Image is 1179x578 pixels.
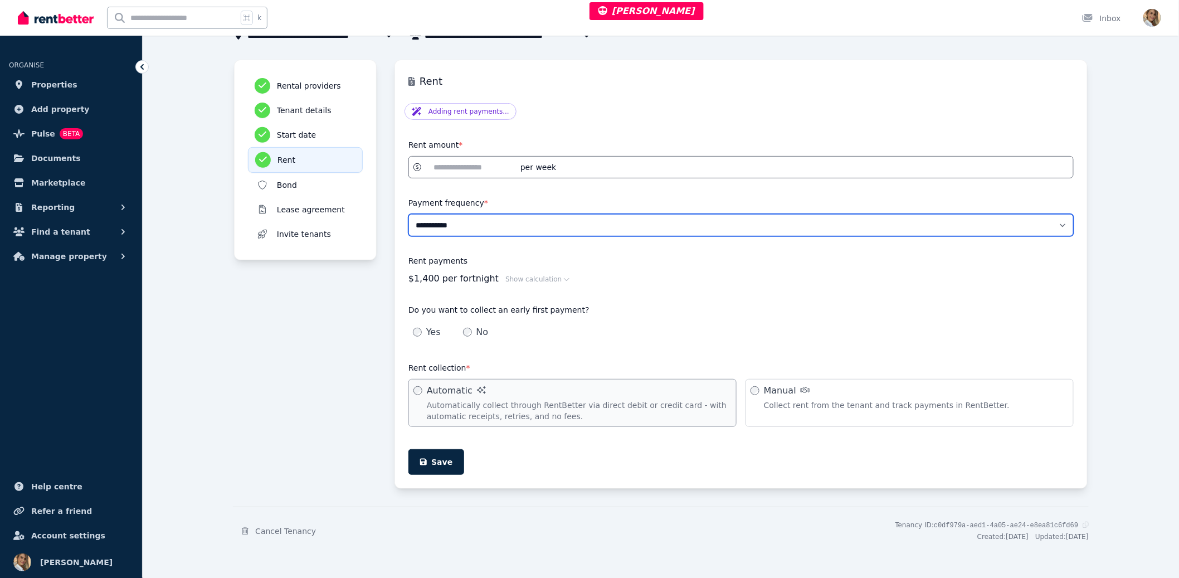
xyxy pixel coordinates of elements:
span: ORGANISE [9,61,44,69]
span: Reporting [31,201,75,214]
button: Show calculation [505,275,571,284]
span: BETA [60,128,83,139]
h3: Rent [420,74,1074,89]
input: Yes [413,328,422,337]
label: Rent payments [408,256,467,265]
button: Invite tenants [248,222,363,246]
button: Rental providers [248,74,363,98]
span: Updated: [DATE] [1035,532,1089,541]
label: Do you want to collect an early first payment? [408,305,589,314]
span: Automatic [427,384,486,397]
h3: Start date [277,129,356,140]
button: Find a tenant [9,221,133,243]
input: No [463,328,472,337]
span: Account settings [31,529,105,542]
h3: Invite tenants [277,229,356,240]
span: k [257,13,261,22]
span: Yes [426,326,441,339]
span: No [476,326,489,339]
h3: Bond [277,179,356,191]
label: Payment frequency [408,198,488,207]
a: PulseBETA [9,123,133,145]
span: [PERSON_NAME] [40,556,113,569]
label: Collect rent from the tenant and track payments in RentBetter. [746,379,1074,427]
div: Tenancy ID: [895,521,1079,530]
p: Adding rent payments... [428,107,509,116]
span: Manage property [31,250,107,263]
div: $1,400 per fortnight [408,272,1074,285]
a: Marketplace [9,172,133,194]
button: Bond [248,173,363,197]
div: Inbox [1082,13,1121,24]
span: Documents [31,152,81,165]
input: ManualCollect rent from the tenant and track payments in RentBetter. [751,386,759,395]
span: Collect rent from the tenant and track payments in RentBetter. [764,400,1010,411]
span: per week [520,162,557,173]
a: Refer a friend [9,500,133,522]
span: Refer a friend [31,504,92,518]
h3: Lease agreement [277,204,356,215]
button: Save [408,449,464,475]
button: Start date [248,123,363,147]
button: Tenant details [248,98,363,123]
span: [PERSON_NAME] [598,6,695,16]
button: Rent [248,147,363,173]
button: Tenancy ID:c0df979a-aed1-4a05-ae24-e8ea81c6fd69 [895,521,1089,530]
h3: Tenant details [277,105,356,116]
input: AutomaticAutomatically collect through RentBetter via direct debit or credit card - with automati... [413,386,422,395]
button: Lease agreement [248,197,363,222]
h3: Rent [277,154,355,166]
a: Add property [9,98,133,120]
a: Documents [9,147,133,169]
img: Jodie Cartmer [1143,9,1161,27]
span: Automatically collect through RentBetter via direct debit or credit card - with automatic receipt... [427,400,727,422]
span: Pulse [31,127,55,140]
img: Jodie Cartmer [13,553,31,571]
span: Find a tenant [31,225,90,239]
button: Cancel Tenancy [233,521,325,541]
label: Rent collection [408,363,470,372]
label: Automatically collect through RentBetter via direct debit or credit card - with automatic receipt... [408,379,737,427]
span: Manual [764,384,810,397]
img: RentBetter [18,9,94,26]
label: Rent amount [408,140,463,149]
button: Manage property [9,245,133,268]
a: Properties [9,74,133,96]
span: Help centre [31,480,82,493]
a: Account settings [9,524,133,547]
a: Help centre [9,475,133,498]
div: Adding rent payments... [405,103,1078,120]
button: Reporting [9,196,133,218]
span: Marketplace [31,176,85,190]
span: Created: [DATE] [977,532,1029,541]
span: Properties [31,78,77,91]
h3: Rental providers [277,80,356,91]
span: Add property [31,103,90,116]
